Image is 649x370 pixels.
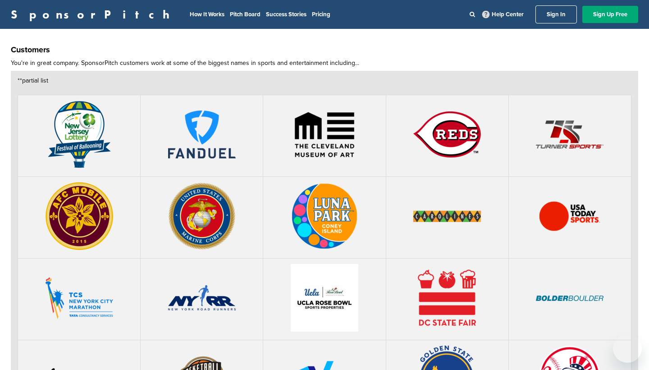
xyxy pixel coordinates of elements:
a: Sign Up Free [582,6,638,23]
img: Fob [47,101,111,168]
iframe: Button to launch messaging window [613,334,642,363]
a: Pitch Board [230,11,261,18]
img: Icon [536,182,603,250]
a: Pricing [312,11,330,18]
img: Cincinnati reds logo.svg [413,111,481,157]
a: Sign In [535,5,577,23]
div: You're in great company. SponsorPitch customers work at some of the biggest names in sports and e... [11,60,638,66]
a: How It Works [190,11,224,18]
img: 220px emblem of the united states marine corps.svg [168,182,236,250]
img: 1024px tcs new york city marathon logo.svg [46,277,113,319]
img: Turner sports [536,120,603,148]
img: 64d5bbb9 e9b2 4084 93f7 cc35b9b35b41 [536,296,603,301]
img: Fanduel logo 2 [168,111,236,158]
img: Fairneutra 01 [413,264,481,332]
a: Help Center [480,9,526,20]
img: 9d70b76a 5c29 4936 9bb7 c1a276e95225 [291,264,358,332]
img: Nyroadrunners.svg [168,285,236,310]
img: Screen shot 2021 01 21 at 10.36.58 am [413,211,481,222]
div: **partial list [18,78,631,84]
a: Success Stories [266,11,306,18]
h2: Customers [11,44,638,56]
a: SponsorPitch [11,9,175,20]
img: Cma logo blk [291,108,358,161]
img: Lp logo [291,182,358,250]
img: 9d112fce 8c89 4444 9923 5697405a16c7 [46,182,113,250]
